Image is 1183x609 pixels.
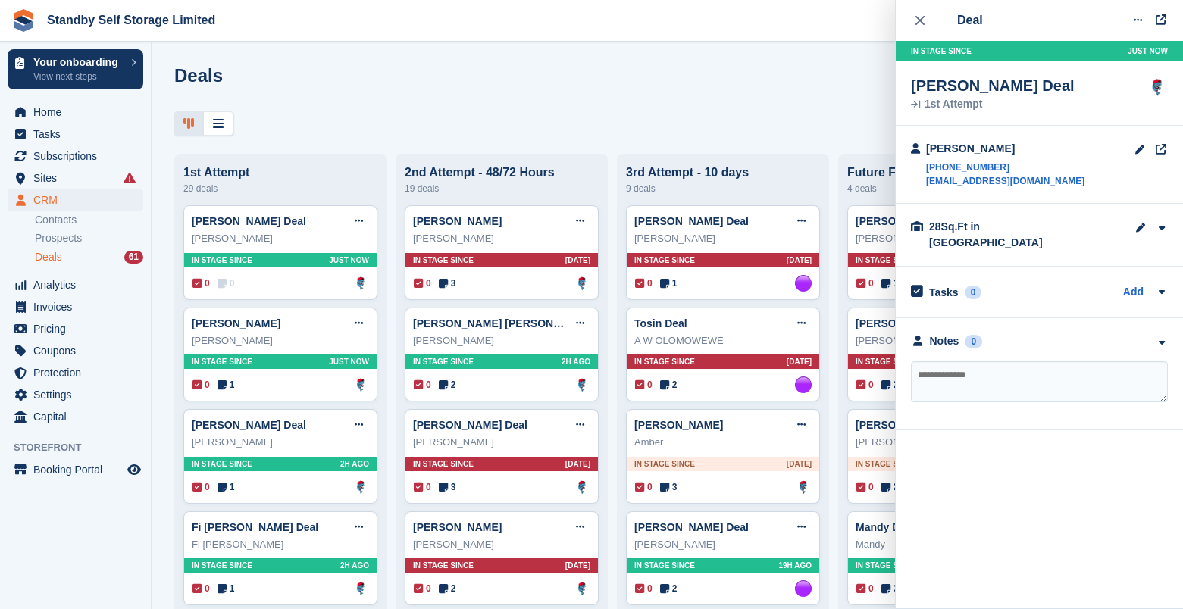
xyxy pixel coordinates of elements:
[414,582,431,595] span: 0
[413,419,527,431] a: [PERSON_NAME] Deal
[565,560,590,571] span: [DATE]
[574,376,590,393] a: Glenn Fisher
[957,11,983,30] div: Deal
[787,356,812,367] span: [DATE]
[439,480,456,494] span: 3
[8,340,143,361] a: menu
[174,65,223,86] h1: Deals
[218,582,235,595] span: 1
[8,49,143,89] a: Your onboarding View next steps
[413,435,590,450] div: [PERSON_NAME]
[352,479,369,495] img: Glenn Fisher
[192,458,252,470] span: In stage since
[856,276,874,290] span: 0
[413,521,502,533] a: [PERSON_NAME]
[352,376,369,393] img: Glenn Fisher
[8,274,143,295] a: menu
[634,419,723,431] a: [PERSON_NAME]
[795,275,812,292] a: Sue Ford
[635,480,653,494] span: 0
[787,458,812,470] span: [DATE]
[413,458,474,470] span: In stage since
[33,406,124,427] span: Capital
[414,276,431,290] span: 0
[439,582,456,595] span: 2
[911,45,972,57] span: In stage since
[340,560,369,571] span: 2H AGO
[405,166,599,180] div: 2nd Attempt - 48/72 Hours
[565,255,590,266] span: [DATE]
[33,167,124,189] span: Sites
[413,255,474,266] span: In stage since
[1123,284,1144,301] a: Add
[634,560,695,571] span: In stage since
[192,560,252,571] span: In stage since
[352,580,369,597] img: Glenn Fisher
[124,251,143,264] div: 61
[562,356,590,367] span: 2H AGO
[911,99,1075,110] div: 1st Attempt
[183,180,377,198] div: 29 deals
[192,276,210,290] span: 0
[856,231,1033,246] div: [PERSON_NAME] [PERSON_NAME]
[35,213,143,227] a: Contacts
[33,274,124,295] span: Analytics
[1147,77,1168,98] a: Glenn Fisher
[856,521,915,533] a: Mandy Deal
[192,537,369,552] div: Fi [PERSON_NAME]
[634,435,812,450] div: Amber
[192,255,252,266] span: In stage since
[33,459,124,480] span: Booking Portal
[35,249,143,265] a: Deals 61
[926,141,1084,157] div: [PERSON_NAME]
[405,180,599,198] div: 19 deals
[183,166,377,180] div: 1st Attempt
[192,317,280,329] a: [PERSON_NAME]
[660,582,678,595] span: 2
[414,480,431,494] span: 0
[574,275,590,292] img: Glenn Fisher
[192,356,252,367] span: In stage since
[626,180,820,198] div: 9 deals
[192,419,306,431] a: [PERSON_NAME] Deal
[847,166,1041,180] div: Future Follow Up
[856,255,916,266] span: In stage since
[12,9,35,32] img: stora-icon-8386f47178a22dfd0bd8f6a31ec36ba5ce8667c1dd55bd0f319d3a0aa187defe.svg
[192,521,318,533] a: Fi [PERSON_NAME] Deal
[33,340,124,361] span: Coupons
[856,317,944,329] a: [PERSON_NAME]
[439,276,456,290] span: 3
[14,440,151,455] span: Storefront
[33,123,124,145] span: Tasks
[8,167,143,189] a: menu
[414,378,431,392] span: 0
[439,378,456,392] span: 2
[856,356,916,367] span: In stage since
[856,333,1033,348] div: [PERSON_NAME]
[635,582,653,595] span: 0
[218,276,235,290] span: 0
[881,480,899,494] span: 2
[574,479,590,495] a: Glenn Fisher
[35,250,62,264] span: Deals
[33,189,124,211] span: CRM
[787,255,812,266] span: [DATE]
[881,276,899,290] span: 1
[33,362,124,383] span: Protection
[35,231,82,245] span: Prospects
[795,376,812,393] img: Sue Ford
[634,356,695,367] span: In stage since
[192,582,210,595] span: 0
[856,537,1033,552] div: Mandy
[856,560,916,571] span: In stage since
[352,275,369,292] img: Glenn Fisher
[8,318,143,339] a: menu
[930,333,959,349] div: Notes
[929,286,959,299] h2: Tasks
[574,580,590,597] img: Glenn Fisher
[626,166,820,180] div: 3rd Attempt - 10 days
[8,384,143,405] a: menu
[635,276,653,290] span: 0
